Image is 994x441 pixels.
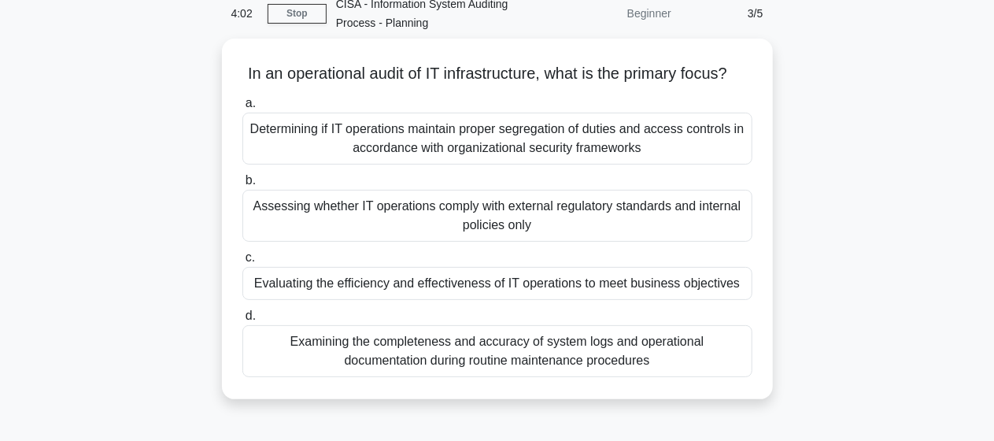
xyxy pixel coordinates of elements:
h5: In an operational audit of IT infrastructure, what is the primary focus? [241,64,754,84]
span: a. [246,96,256,109]
div: Determining if IT operations maintain proper segregation of duties and access controls in accorda... [242,113,752,165]
span: b. [246,173,256,187]
span: c. [246,250,255,264]
div: Assessing whether IT operations comply with external regulatory standards and internal policies only [242,190,752,242]
div: Evaluating the efficiency and effectiveness of IT operations to meet business objectives [242,267,752,300]
div: Examining the completeness and accuracy of system logs and operational documentation during routi... [242,325,752,377]
a: Stop [268,4,327,24]
span: d. [246,309,256,322]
